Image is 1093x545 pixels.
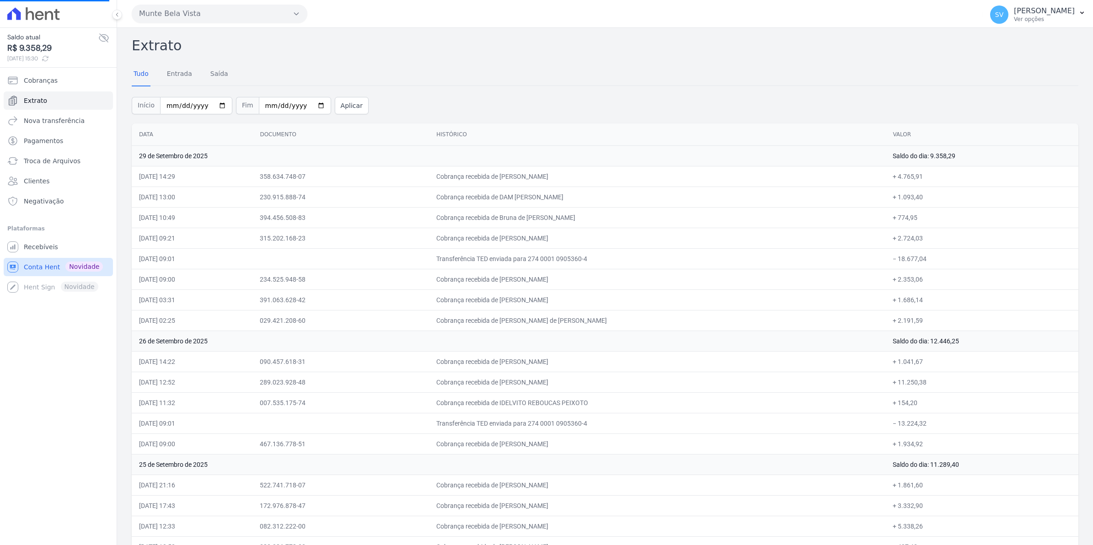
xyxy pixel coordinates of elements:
[252,433,429,454] td: 467.136.778-51
[24,96,47,105] span: Extrato
[252,123,429,146] th: Documento
[429,269,885,289] td: Cobrança recebida de [PERSON_NAME]
[4,258,113,276] a: Conta Hent Novidade
[132,433,252,454] td: [DATE] 09:00
[252,372,429,392] td: 289.023.928-48
[885,289,1078,310] td: + 1.686,14
[429,351,885,372] td: Cobrança recebida de [PERSON_NAME]
[252,475,429,495] td: 522.741.718-07
[132,475,252,495] td: [DATE] 21:16
[252,228,429,248] td: 315.202.168-23
[885,145,1078,166] td: Saldo do dia: 9.358,29
[24,136,63,145] span: Pagamentos
[132,372,252,392] td: [DATE] 12:52
[132,187,252,207] td: [DATE] 13:00
[885,475,1078,495] td: + 1.861,60
[4,152,113,170] a: Troca de Arquivos
[429,187,885,207] td: Cobrança recebida de DAM [PERSON_NAME]
[7,223,109,234] div: Plataformas
[132,413,252,433] td: [DATE] 09:01
[24,242,58,251] span: Recebíveis
[209,63,230,86] a: Saída
[7,42,98,54] span: R$ 9.358,29
[7,54,98,63] span: [DATE] 15:30
[885,433,1078,454] td: + 1.934,92
[885,166,1078,187] td: + 4.765,91
[252,187,429,207] td: 230.915.888-74
[132,392,252,413] td: [DATE] 11:32
[252,310,429,331] td: 029.421.208-60
[132,269,252,289] td: [DATE] 09:00
[429,228,885,248] td: Cobrança recebida de [PERSON_NAME]
[7,32,98,42] span: Saldo atual
[132,145,885,166] td: 29 de Setembro de 2025
[885,207,1078,228] td: + 774,95
[885,372,1078,392] td: + 11.250,38
[252,289,429,310] td: 391.063.628-42
[429,289,885,310] td: Cobrança recebida de [PERSON_NAME]
[995,11,1003,18] span: SV
[132,310,252,331] td: [DATE] 02:25
[132,331,885,351] td: 26 de Setembro de 2025
[429,207,885,228] td: Cobrança recebida de Bruna de [PERSON_NAME]
[4,132,113,150] a: Pagamentos
[4,172,113,190] a: Clientes
[132,5,307,23] button: Munte Bela Vista
[24,176,49,186] span: Clientes
[252,392,429,413] td: 007.535.175-74
[885,331,1078,351] td: Saldo do dia: 12.446,25
[335,97,369,114] button: Aplicar
[132,495,252,516] td: [DATE] 17:43
[4,192,113,210] a: Negativação
[24,156,80,166] span: Troca de Arquivos
[429,248,885,269] td: Transferência TED enviada para 274 0001 0905360-4
[429,475,885,495] td: Cobrança recebida de [PERSON_NAME]
[885,516,1078,536] td: + 5.338,26
[885,248,1078,269] td: − 18.677,04
[132,454,885,475] td: 25 de Setembro de 2025
[429,372,885,392] td: Cobrança recebida de [PERSON_NAME]
[429,392,885,413] td: Cobrança recebida de IDELVITO REBOUCAS PEIXOTO
[429,413,885,433] td: Transferência TED enviada para 274 0001 0905360-4
[24,262,60,272] span: Conta Hent
[132,228,252,248] td: [DATE] 09:21
[885,495,1078,516] td: + 3.332,90
[132,63,150,86] a: Tudo
[252,207,429,228] td: 394.456.508-83
[885,392,1078,413] td: + 154,20
[132,166,252,187] td: [DATE] 14:29
[7,71,109,296] nav: Sidebar
[885,351,1078,372] td: + 1.041,67
[4,112,113,130] a: Nova transferência
[429,495,885,516] td: Cobrança recebida de [PERSON_NAME]
[4,91,113,110] a: Extrato
[24,76,58,85] span: Cobranças
[132,516,252,536] td: [DATE] 12:33
[429,516,885,536] td: Cobrança recebida de [PERSON_NAME]
[885,187,1078,207] td: + 1.093,40
[132,207,252,228] td: [DATE] 10:49
[252,516,429,536] td: 082.312.222-00
[429,123,885,146] th: Histórico
[429,166,885,187] td: Cobrança recebida de [PERSON_NAME]
[429,433,885,454] td: Cobrança recebida de [PERSON_NAME]
[24,116,85,125] span: Nova transferência
[1014,6,1075,16] p: [PERSON_NAME]
[65,262,103,272] span: Novidade
[132,97,160,114] span: Início
[983,2,1093,27] button: SV [PERSON_NAME] Ver opções
[885,454,1078,475] td: Saldo do dia: 11.289,40
[1014,16,1075,23] p: Ver opções
[165,63,194,86] a: Entrada
[885,123,1078,146] th: Valor
[132,35,1078,56] h2: Extrato
[132,351,252,372] td: [DATE] 14:22
[885,228,1078,248] td: + 2.724,03
[429,310,885,331] td: Cobrança recebida de [PERSON_NAME] de [PERSON_NAME]
[132,123,252,146] th: Data
[885,310,1078,331] td: + 2.191,59
[252,351,429,372] td: 090.457.618-31
[236,97,259,114] span: Fim
[132,289,252,310] td: [DATE] 03:31
[24,197,64,206] span: Negativação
